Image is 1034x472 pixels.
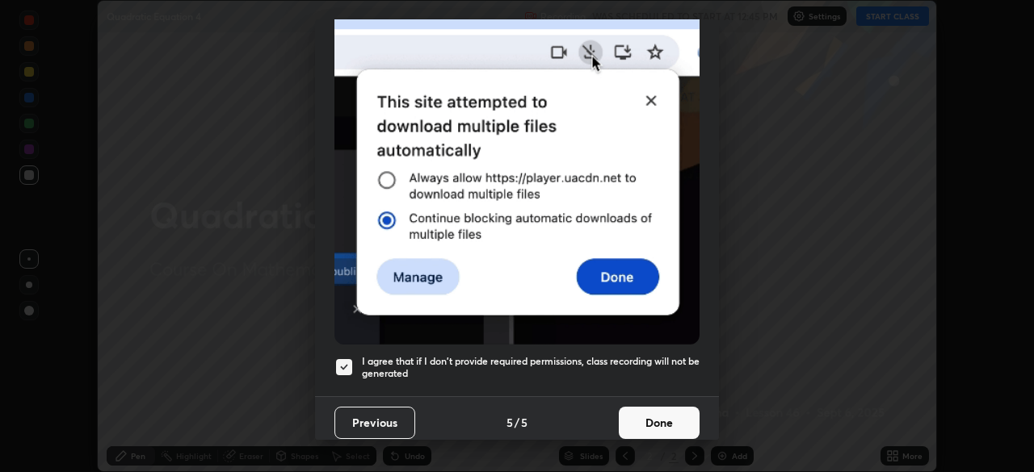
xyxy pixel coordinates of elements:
button: Previous [334,407,415,439]
h4: 5 [506,414,513,431]
h4: / [515,414,519,431]
h4: 5 [521,414,528,431]
button: Done [619,407,700,439]
h5: I agree that if I don't provide required permissions, class recording will not be generated [362,355,700,380]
